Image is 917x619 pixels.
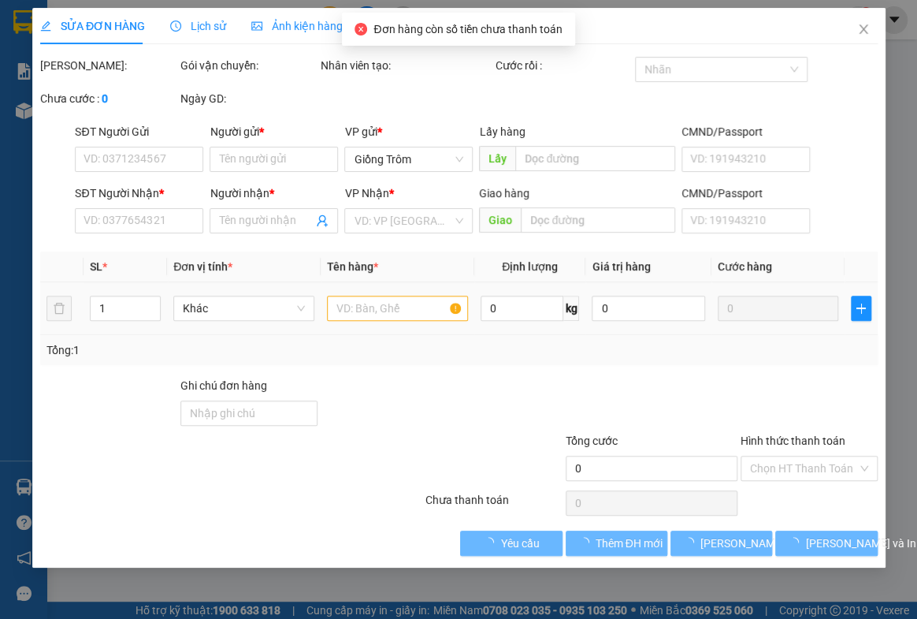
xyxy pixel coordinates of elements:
[595,535,662,552] span: Thêm ĐH mới
[851,296,871,321] button: plus
[681,185,810,202] div: CMND/Passport
[592,260,650,273] span: Giá trị hàng
[170,21,181,32] span: clock-circle
[373,23,562,35] span: Đơn hàng còn số tiền chưa thanh toán
[90,260,102,273] span: SL
[327,296,468,321] input: VD: Bàn, Ghế
[46,341,355,359] div: Tổng: 1
[320,57,492,74] div: Nhân viên tạo:
[251,20,343,32] span: Ảnh kiện hàng
[717,296,838,321] input: 0
[173,260,232,273] span: Đơn vị tính
[46,296,72,321] button: delete
[479,207,521,233] span: Giao
[180,57,317,74] div: Gói vận chuyển:
[479,125,525,138] span: Lấy hàng
[180,401,317,426] input: Ghi chú đơn hàng
[788,537,805,548] span: loading
[460,531,562,556] button: Yêu cầu
[344,187,388,199] span: VP Nhận
[563,296,579,321] span: kg
[856,23,869,35] span: close
[565,531,666,556] button: Thêm ĐH mới
[717,260,771,273] span: Cước hàng
[170,20,226,32] span: Lịch sử
[740,434,845,447] label: Hình thức thanh toán
[183,296,305,320] span: Khác
[180,379,266,392] label: Ghi chú đơn hàng
[40,20,145,32] span: SỬA ĐƠN HÀNG
[577,537,595,548] span: loading
[670,531,772,556] button: [PERSON_NAME] thay đổi
[681,123,810,140] div: CMND/Passport
[344,123,473,140] div: VP gửi
[500,535,539,552] span: Yêu cầu
[683,537,700,548] span: loading
[354,147,463,171] span: Giồng Trôm
[700,535,826,552] span: [PERSON_NAME] thay đổi
[75,123,203,140] div: SĐT Người Gửi
[502,260,558,273] span: Định lượng
[327,260,378,273] span: Tên hàng
[483,537,500,548] span: loading
[40,21,51,32] span: edit
[479,146,515,171] span: Lấy
[316,214,329,227] span: user-add
[775,531,877,556] button: [PERSON_NAME] và In
[40,57,177,74] div: [PERSON_NAME]:
[852,302,870,315] span: plus
[495,57,632,74] div: Cước rồi :
[40,90,177,107] div: Chưa cước :
[251,21,262,32] span: picture
[515,146,675,171] input: Dọc đường
[210,123,338,140] div: Người gửi
[841,8,885,52] button: Close
[805,535,915,552] span: [PERSON_NAME] và In
[210,185,338,202] div: Người nhận
[102,92,108,105] b: 0
[565,434,617,447] span: Tổng cước
[424,491,564,519] div: Chưa thanh toán
[75,185,203,202] div: SĐT Người Nhận
[521,207,675,233] input: Dọc đường
[180,90,317,107] div: Ngày GD:
[479,187,529,199] span: Giao hàng
[355,23,367,35] span: close-circle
